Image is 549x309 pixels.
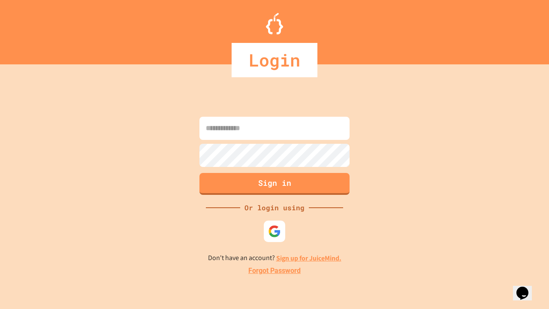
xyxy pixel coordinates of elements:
[232,43,317,77] div: Login
[513,275,540,300] iframe: chat widget
[240,203,309,213] div: Or login using
[248,266,301,276] a: Forgot Password
[276,254,341,263] a: Sign up for JuiceMind.
[199,173,350,195] button: Sign in
[266,13,283,34] img: Logo.svg
[268,225,281,238] img: google-icon.svg
[208,253,341,264] p: Don't have an account?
